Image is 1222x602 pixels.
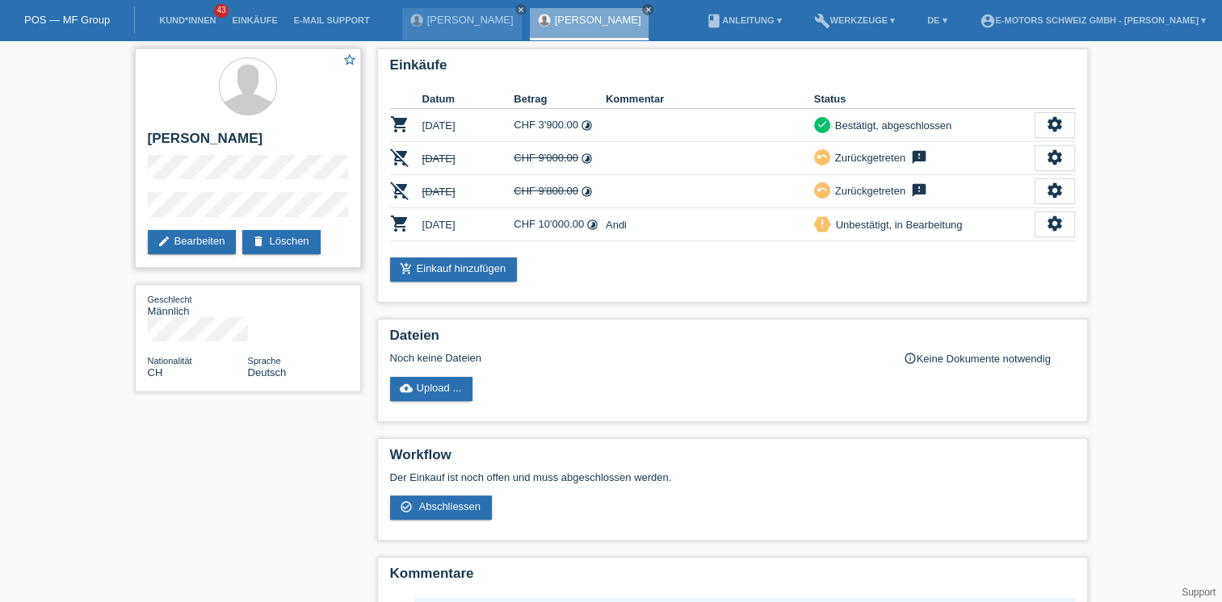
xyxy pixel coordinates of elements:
i: check [817,119,828,130]
a: cloud_uploadUpload ... [390,377,473,401]
a: Einkäufe [224,15,285,25]
i: delete [252,235,265,248]
div: Zurückgetreten [830,182,905,199]
td: CHF 9'800.00 [514,175,606,208]
a: add_shopping_cartEinkauf hinzufügen [390,257,518,282]
div: Männlich [148,293,248,317]
i: settings [1046,215,1064,232]
i: POSP00026466 [390,214,409,233]
th: Kommentar [606,90,814,109]
i: settings [1046,115,1064,133]
i: close [644,6,652,14]
i: edit [157,235,170,248]
a: [PERSON_NAME] [555,14,641,26]
i: book [706,13,722,29]
span: Abschliessen [418,500,481,512]
a: bookAnleitung ▾ [698,15,789,25]
h2: Dateien [390,328,1075,352]
h2: Kommentare [390,566,1075,590]
a: deleteLöschen [242,230,320,254]
span: Deutsch [248,366,287,378]
a: editBearbeiten [148,230,237,254]
i: POSP00014634 [390,115,409,134]
a: Support [1182,587,1216,598]
i: settings [1046,148,1064,166]
h2: [PERSON_NAME] [148,131,348,155]
div: Bestätigt, abgeschlossen [830,117,952,134]
a: star_border [342,52,357,69]
i: star_border [342,52,357,67]
span: 43 [214,4,229,18]
i: cloud_upload [400,382,413,395]
i: feedback [909,149,929,165]
td: [DATE] [422,142,514,175]
td: CHF 3'900.00 [514,109,606,142]
i: POSP00026441 [390,148,409,167]
th: Betrag [514,90,606,109]
a: account_circleE-Motors Schweiz GmbH - [PERSON_NAME] ▾ [971,15,1214,25]
i: priority_high [817,218,828,229]
th: Datum [422,90,514,109]
td: CHF 9'000.00 [514,142,606,175]
a: close [515,4,527,15]
a: check_circle_outline Abschliessen [390,495,493,520]
td: CHF 10'000.00 [514,208,606,241]
a: POS — MF Group [24,14,110,26]
i: check_circle_outline [400,500,413,513]
span: Geschlecht [148,295,192,304]
i: undo [817,184,828,195]
i: 48 Raten [581,119,593,132]
i: close [517,6,525,14]
i: POSP00026442 [390,181,409,200]
h2: Einkäufe [390,57,1075,82]
a: close [642,4,653,15]
i: info_outline [904,352,917,365]
div: Noch keine Dateien [390,352,884,364]
i: feedback [909,182,929,199]
td: [DATE] [422,109,514,142]
div: Unbestätigt, in Bearbeitung [831,216,963,233]
p: Der Einkauf ist noch offen und muss abgeschlossen werden. [390,471,1075,483]
i: 48 Raten [586,219,598,231]
td: [DATE] [422,175,514,208]
i: settings [1046,182,1064,199]
th: Status [814,90,1035,109]
span: Nationalität [148,356,192,366]
i: 48 Raten [581,186,593,198]
div: Keine Dokumente notwendig [904,352,1075,365]
a: DE ▾ [919,15,955,25]
span: Sprache [248,356,281,366]
a: buildWerkzeuge ▾ [805,15,903,25]
a: E-Mail Support [286,15,378,25]
a: [PERSON_NAME] [427,14,514,26]
i: 48 Raten [581,153,593,165]
td: [DATE] [422,208,514,241]
i: build [813,13,829,29]
i: add_shopping_cart [400,262,413,275]
a: Kund*innen [151,15,224,25]
td: Andi [606,208,814,241]
span: Schweiz [148,366,163,378]
i: account_circle [979,13,995,29]
i: undo [817,151,828,162]
div: Zurückgetreten [830,149,905,166]
h2: Workflow [390,447,1075,471]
